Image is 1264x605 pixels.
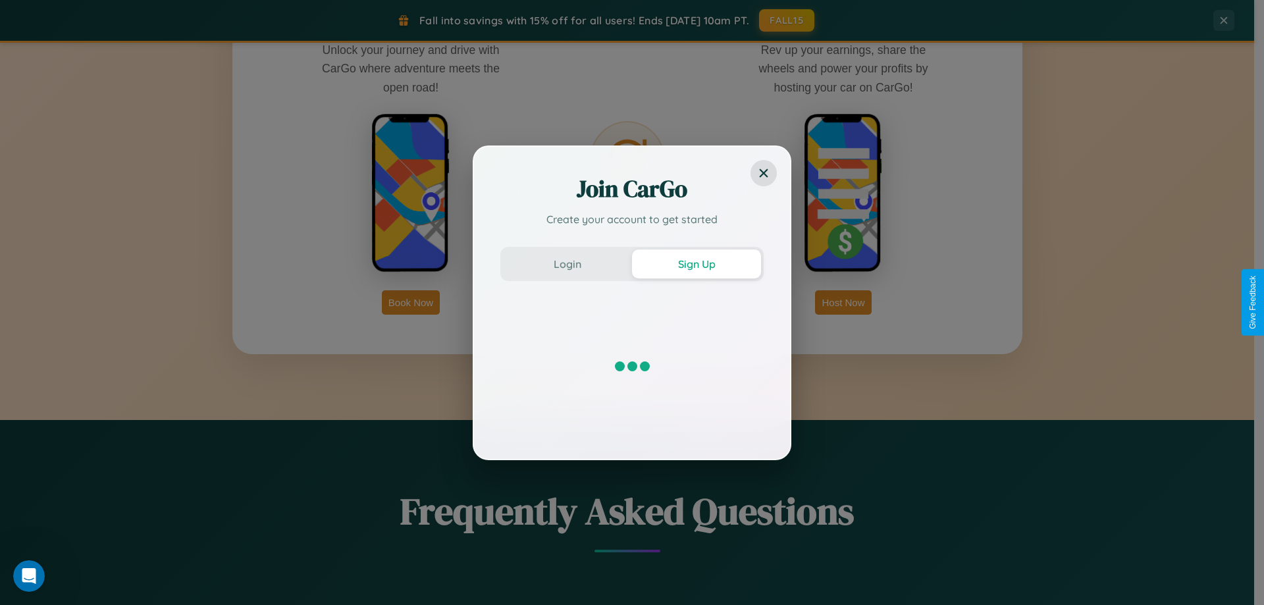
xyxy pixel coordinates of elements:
[632,250,761,278] button: Sign Up
[1248,276,1257,329] div: Give Feedback
[500,211,764,227] p: Create your account to get started
[503,250,632,278] button: Login
[500,173,764,205] h2: Join CarGo
[13,560,45,592] iframe: Intercom live chat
